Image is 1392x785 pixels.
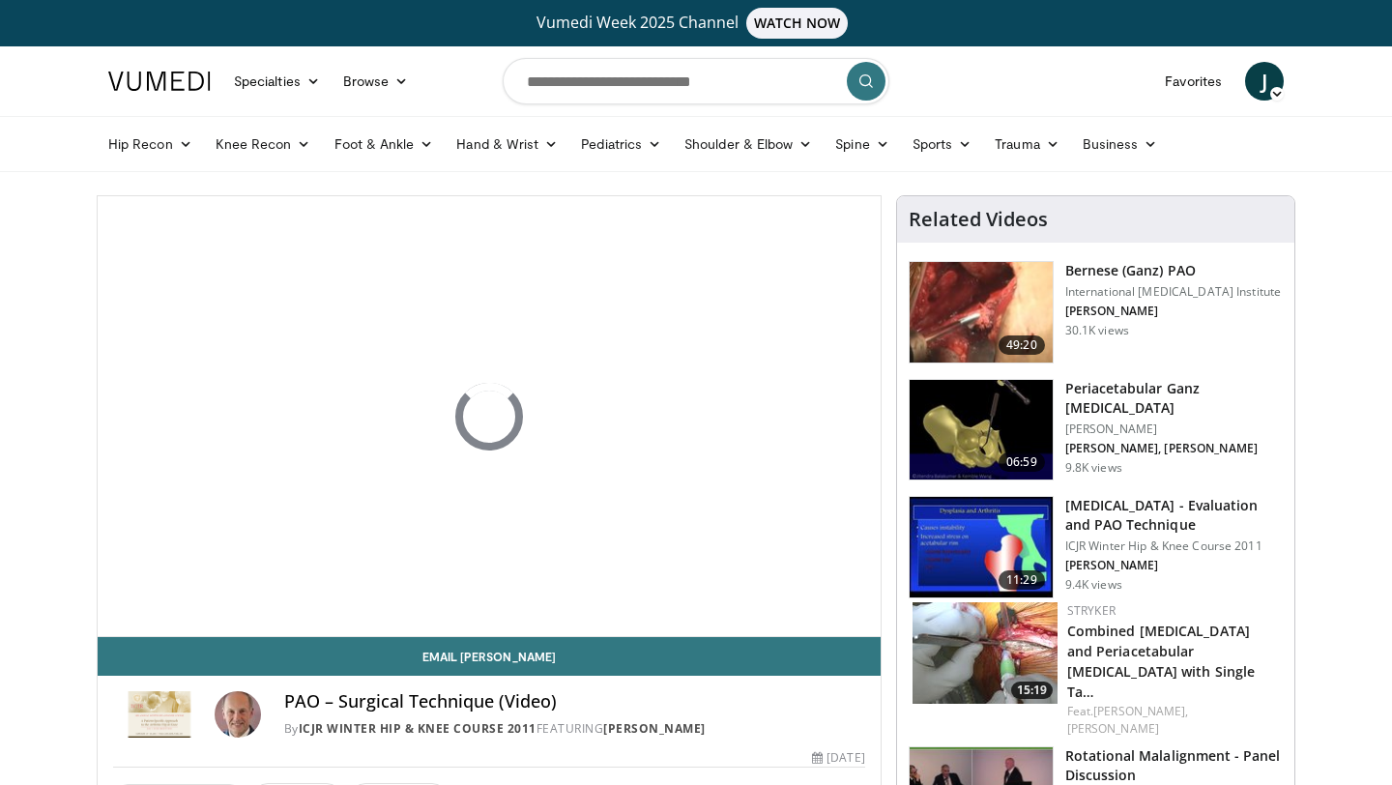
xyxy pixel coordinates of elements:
img: VuMedi Logo [108,72,211,91]
img: ICJR Winter Hip & Knee Course 2011 [113,691,207,738]
a: [PERSON_NAME] [603,720,706,737]
p: [PERSON_NAME] [1065,304,1282,319]
a: Vumedi Week 2025 ChannelWATCH NOW [111,8,1281,39]
div: By FEATURING [284,720,865,738]
a: Specialties [222,62,332,101]
img: Clohisy_PAO_1.png.150x105_q85_crop-smart_upscale.jpg [910,262,1053,363]
a: Sports [901,125,984,163]
h3: Rotational Malalignment - Panel Discussion [1065,746,1283,785]
img: db605aaa-8f3e-4b74-9e59-83a35179dada.150x105_q85_crop-smart_upscale.jpg [910,380,1053,480]
span: 15:19 [1011,682,1053,699]
a: Foot & Ankle [323,125,446,163]
p: 30.1K views [1065,323,1129,338]
a: Favorites [1153,62,1233,101]
a: Shoulder & Elbow [673,125,824,163]
input: Search topics, interventions [503,58,889,104]
span: 49:20 [999,335,1045,355]
a: J [1245,62,1284,101]
a: Business [1071,125,1170,163]
a: 15:19 [913,602,1058,704]
a: Pediatrics [569,125,673,163]
h4: Related Videos [909,208,1048,231]
a: [PERSON_NAME] [1067,720,1159,737]
p: [PERSON_NAME], [PERSON_NAME] [1065,441,1283,456]
h3: Bernese (Ganz) PAO [1065,261,1282,280]
a: ICJR Winter Hip & Knee Course 2011 [299,720,536,737]
a: 49:20 Bernese (Ganz) PAO International [MEDICAL_DATA] Institute [PERSON_NAME] 30.1K views [909,261,1283,363]
h3: Periacetabular Ganz [MEDICAL_DATA] [1065,379,1283,418]
a: Hand & Wrist [445,125,569,163]
span: 11:29 [999,570,1045,590]
span: 06:59 [999,452,1045,472]
a: Knee Recon [204,125,323,163]
a: Browse [332,62,420,101]
img: Avatar [215,691,261,738]
img: 297930_0000_1.png.150x105_q85_crop-smart_upscale.jpg [910,497,1053,597]
span: WATCH NOW [746,8,849,39]
p: 9.8K views [1065,460,1122,476]
a: Combined [MEDICAL_DATA] and Periacetabular [MEDICAL_DATA] with Single Ta… [1067,622,1256,701]
div: [DATE] [812,749,864,767]
a: Hip Recon [97,125,204,163]
a: Trauma [983,125,1071,163]
p: [PERSON_NAME] [1065,558,1283,573]
video-js: Video Player [98,196,881,637]
h4: PAO – Surgical Technique (Video) [284,691,865,712]
div: Feat. [1067,703,1279,738]
a: 11:29 [MEDICAL_DATA] - Evaluation and PAO Technique ICJR Winter Hip & Knee Course 2011 [PERSON_NA... [909,496,1283,598]
img: 57874994-f324-4126-a1d1-641caa1ad672.150x105_q85_crop-smart_upscale.jpg [913,602,1058,704]
h3: [MEDICAL_DATA] - Evaluation and PAO Technique [1065,496,1283,535]
p: 9.4K views [1065,577,1122,593]
p: International [MEDICAL_DATA] Institute [1065,284,1282,300]
a: Email [PERSON_NAME] [98,637,881,676]
a: [PERSON_NAME], [1093,703,1188,719]
a: Stryker [1067,602,1116,619]
p: [PERSON_NAME] [1065,422,1283,437]
a: Spine [824,125,900,163]
a: 06:59 Periacetabular Ganz [MEDICAL_DATA] [PERSON_NAME] [PERSON_NAME], [PERSON_NAME] 9.8K views [909,379,1283,481]
p: ICJR Winter Hip & Knee Course 2011 [1065,538,1283,554]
